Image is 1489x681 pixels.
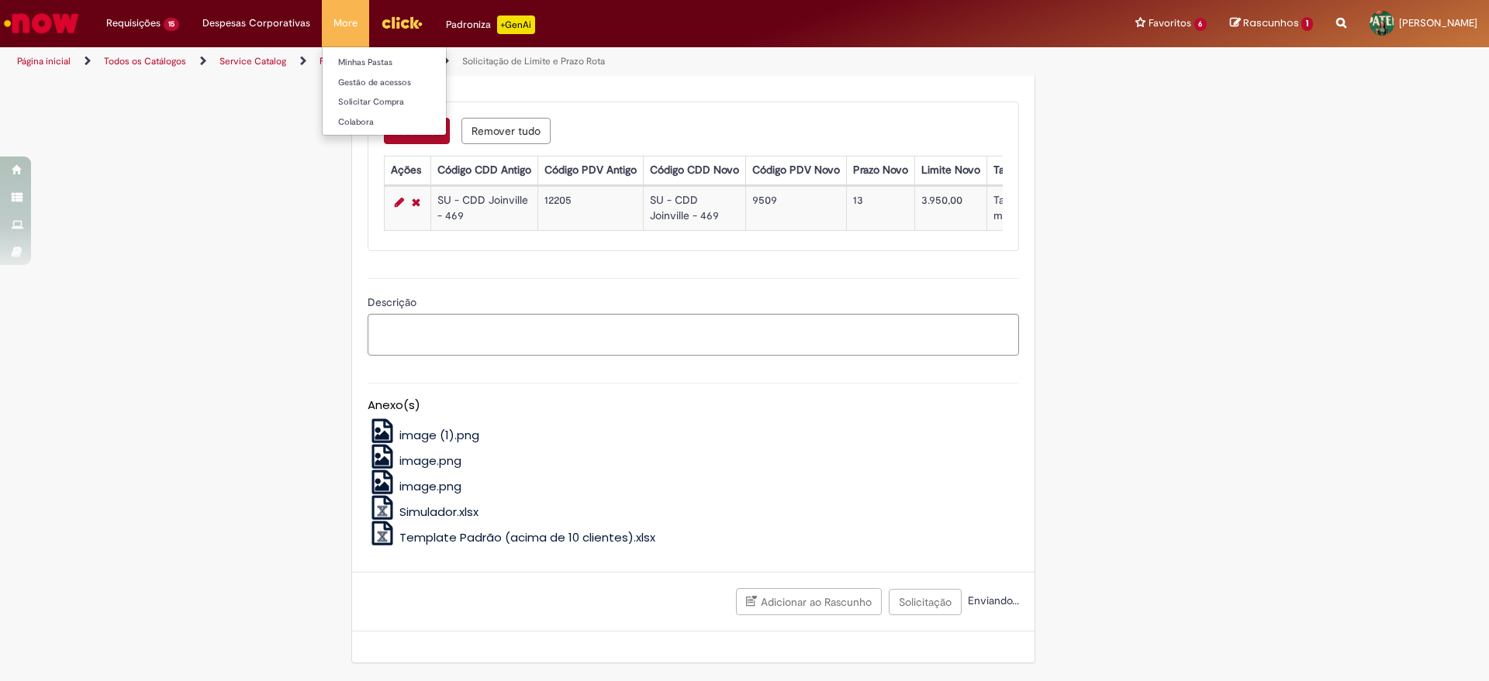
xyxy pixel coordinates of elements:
span: More [333,15,358,31]
a: Service Catalog [219,55,286,67]
span: image (1).png [399,427,479,443]
td: SU - CDD Joinville - 469 [430,186,537,230]
span: image.png [399,478,461,494]
a: Solicitação de Limite e Prazo Rota [462,55,605,67]
td: 3.950,00 [914,186,986,230]
th: Prazo Novo [846,156,914,184]
a: Colabora [323,114,493,131]
a: Remover linha 1 [408,193,424,212]
td: SU - CDD Joinville - 469 [643,186,745,230]
img: click_logo_yellow_360x200.png [381,11,423,34]
a: Gestão de acessos [323,74,493,91]
span: 6 [1194,18,1207,31]
a: Minhas Pastas [323,54,493,71]
a: Todos os Catálogos [104,55,186,67]
span: Descrição [368,295,420,309]
span: image.png [399,452,461,469]
ul: Trilhas de página [12,47,981,76]
td: Taxa matriz [986,186,1029,230]
a: Template Padrão (acima de 10 clientes).xlsx [368,529,656,545]
div: Padroniza [446,15,535,34]
th: Código CDD Antigo [430,156,537,184]
ul: More [322,46,447,136]
a: Financeiro [320,55,364,67]
a: Solicitar Compra [323,94,493,111]
span: Enviando... [965,593,1019,607]
h5: Anexo(s) [368,399,1019,412]
textarea: Descrição [368,314,1019,356]
span: 1 [1301,17,1313,31]
span: Favoritos [1149,15,1191,31]
td: 12205 [537,186,643,230]
button: Remove all rows for Dexpara [461,118,551,144]
a: image.png [368,452,462,469]
p: +GenAi [497,15,535,34]
th: Ações [384,156,430,184]
a: Editar Linha 1 [391,193,408,212]
span: Requisições [106,15,161,31]
a: Rascunhos [1230,16,1313,31]
a: image.png [368,478,462,494]
span: Rascunhos [1243,15,1299,30]
a: Simulador.xlsx [368,504,479,520]
span: Despesas Corporativas [202,15,310,31]
span: Template Padrão (acima de 10 clientes).xlsx [399,529,655,545]
img: ServiceNow [2,8,81,39]
th: Código PDV Antigo [537,156,643,184]
th: Limite Novo [914,156,986,184]
a: image (1).png [368,427,480,443]
th: Taxa [986,156,1029,184]
th: Código CDD Novo [643,156,745,184]
a: Página inicial [17,55,71,67]
td: 13 [846,186,914,230]
td: 9509 [745,186,846,230]
th: Código PDV Novo [745,156,846,184]
span: Simulador.xlsx [399,504,478,520]
span: [PERSON_NAME] [1399,16,1477,29]
span: 15 [164,18,179,31]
